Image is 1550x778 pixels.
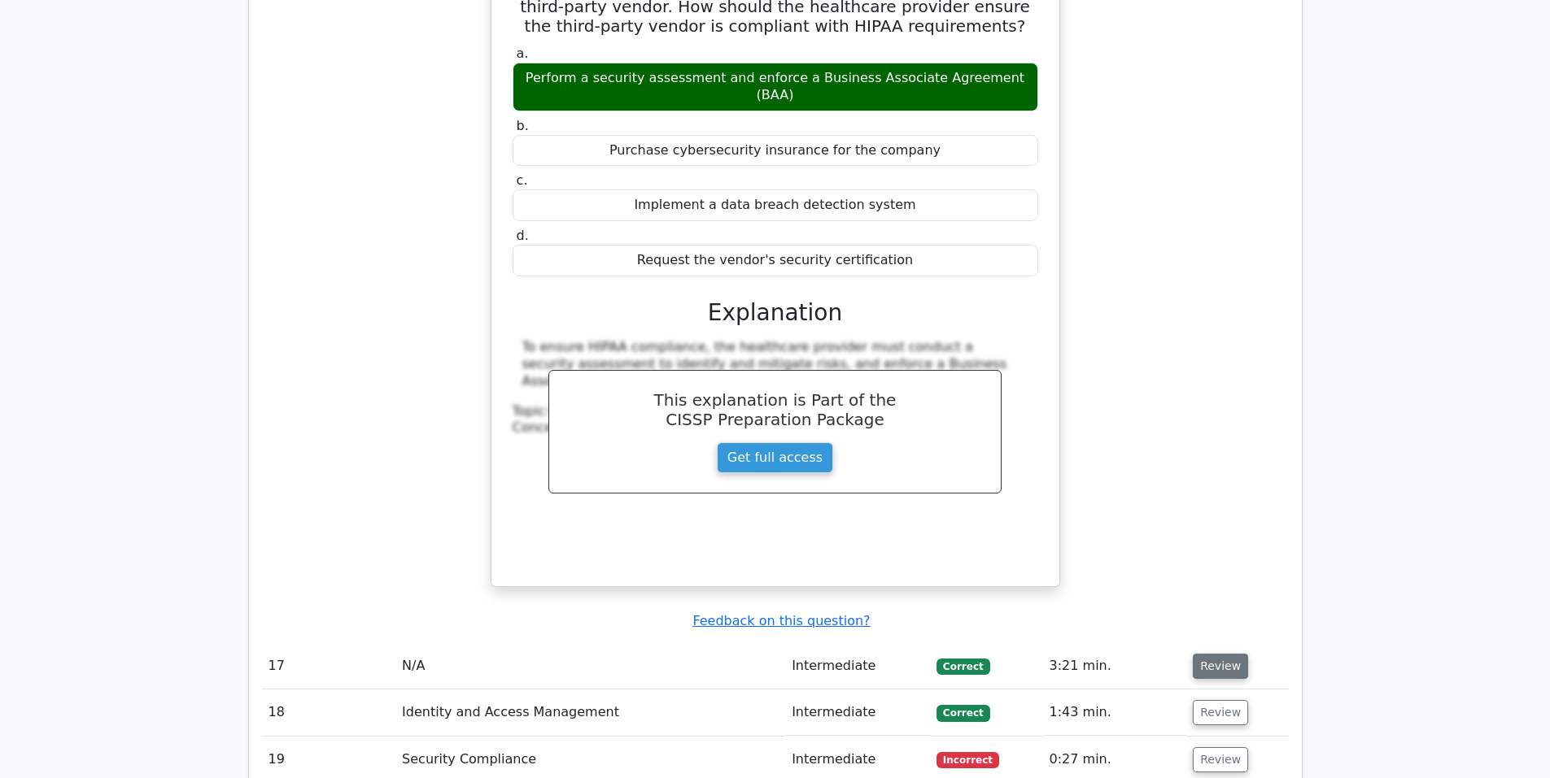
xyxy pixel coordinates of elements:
td: 18 [262,689,396,736]
td: Identity and Access Management [395,689,785,736]
td: Intermediate [785,643,930,689]
span: Correct [937,705,989,721]
span: c. [517,172,528,188]
div: To ensure HIPAA compliance, the healthcare provider must conduct a security assessment to identif... [522,339,1028,389]
span: a. [517,46,529,61]
td: N/A [395,643,785,689]
td: 3:21 min. [1043,643,1187,689]
button: Review [1193,700,1248,725]
a: Feedback on this question? [692,613,870,628]
h3: Explanation [522,299,1028,327]
span: Correct [937,658,989,675]
button: Review [1193,654,1248,679]
td: Intermediate [785,689,930,736]
div: Implement a data breach detection system [513,189,1038,221]
div: Perform a security assessment and enforce a Business Associate Agreement (BAA) [513,63,1038,111]
td: 1:43 min. [1043,689,1187,736]
span: d. [517,228,529,243]
button: Review [1193,747,1248,772]
span: Incorrect [937,752,999,768]
a: Get full access [717,442,833,473]
div: Concept: [513,419,1038,437]
div: Purchase cybersecurity insurance for the company [513,135,1038,167]
td: 17 [262,643,396,689]
div: Request the vendor's security certification [513,245,1038,276]
div: Topic: [513,403,1038,420]
span: b. [517,118,529,133]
